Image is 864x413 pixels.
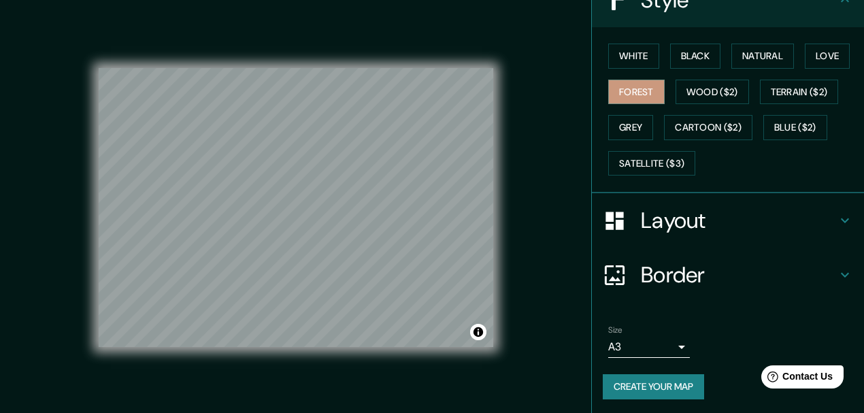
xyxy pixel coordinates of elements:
[592,193,864,248] div: Layout
[760,80,839,105] button: Terrain ($2)
[470,324,486,340] button: Toggle attribution
[608,115,653,140] button: Grey
[641,207,837,234] h4: Layout
[99,68,493,347] canvas: Map
[763,115,827,140] button: Blue ($2)
[805,44,850,69] button: Love
[676,80,749,105] button: Wood ($2)
[608,80,665,105] button: Forest
[592,248,864,302] div: Border
[608,325,622,336] label: Size
[608,336,690,358] div: A3
[664,115,752,140] button: Cartoon ($2)
[670,44,721,69] button: Black
[743,360,849,398] iframe: Help widget launcher
[641,261,837,288] h4: Border
[603,374,704,399] button: Create your map
[608,44,659,69] button: White
[731,44,794,69] button: Natural
[608,151,695,176] button: Satellite ($3)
